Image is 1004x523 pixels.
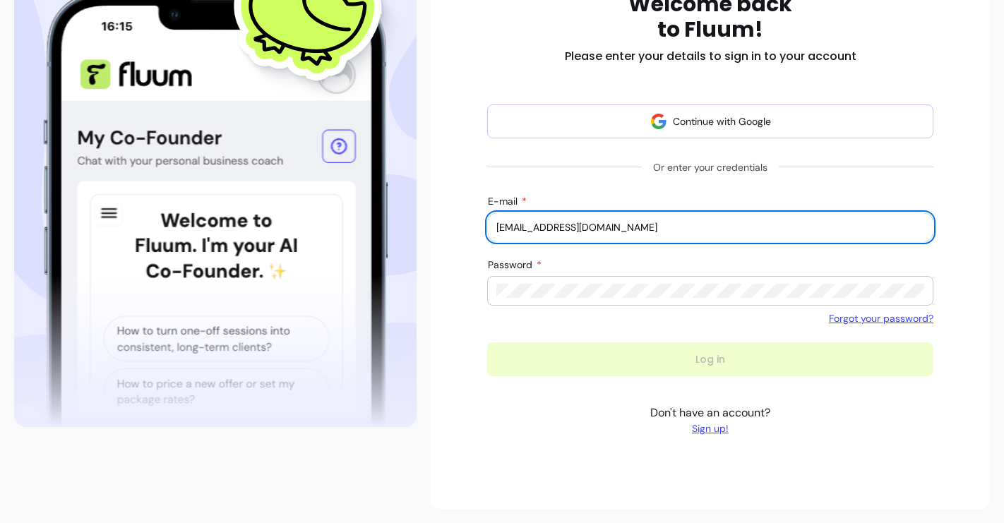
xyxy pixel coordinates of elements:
[488,195,520,208] span: E-mail
[496,284,924,298] input: Password
[565,48,856,65] h2: Please enter your details to sign in to your account
[487,104,933,138] button: Continue with Google
[642,155,779,180] span: Or enter your credentials
[650,113,667,130] img: avatar
[829,311,933,325] a: Forgot your password?
[650,404,770,435] p: Don't have an account?
[488,258,535,271] span: Password
[650,421,770,435] a: Sign up!
[496,220,924,234] input: E-mail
